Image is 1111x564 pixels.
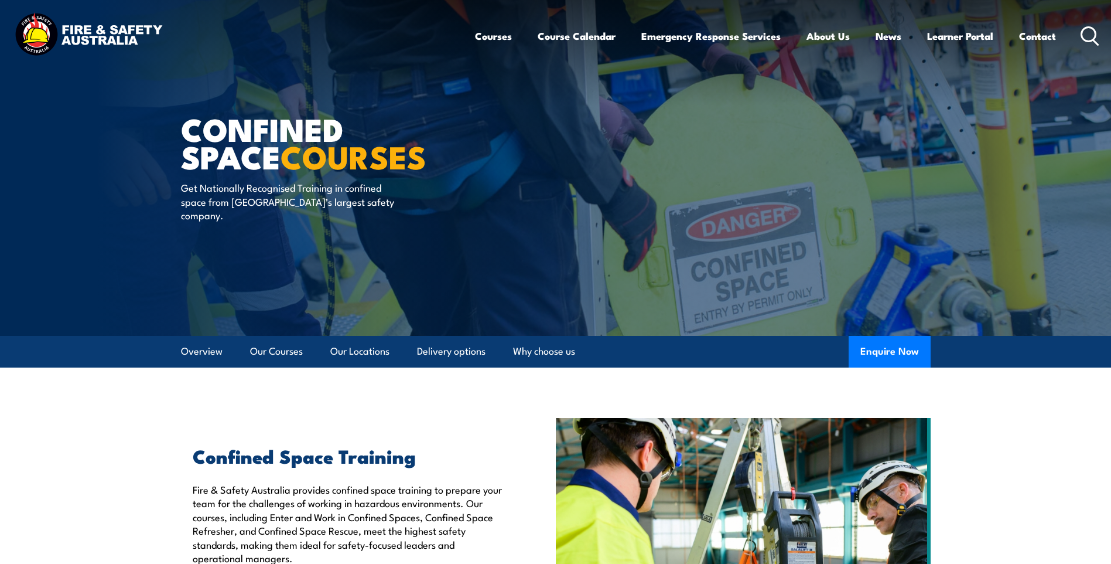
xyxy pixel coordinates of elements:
a: News [876,21,901,52]
a: Course Calendar [538,21,616,52]
p: Get Nationally Recognised Training in confined space from [GEOGRAPHIC_DATA]’s largest safety comp... [181,181,395,222]
a: Contact [1019,21,1056,52]
a: Emergency Response Services [641,21,781,52]
a: Why choose us [513,336,575,367]
a: Overview [181,336,223,367]
a: About Us [806,21,850,52]
h1: Confined Space [181,115,470,169]
a: Learner Portal [927,21,993,52]
strong: COURSES [281,131,426,180]
h2: Confined Space Training [193,447,502,464]
a: Our Courses [250,336,303,367]
a: Our Locations [330,336,389,367]
button: Enquire Now [849,336,931,368]
a: Courses [475,21,512,52]
a: Delivery options [417,336,486,367]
